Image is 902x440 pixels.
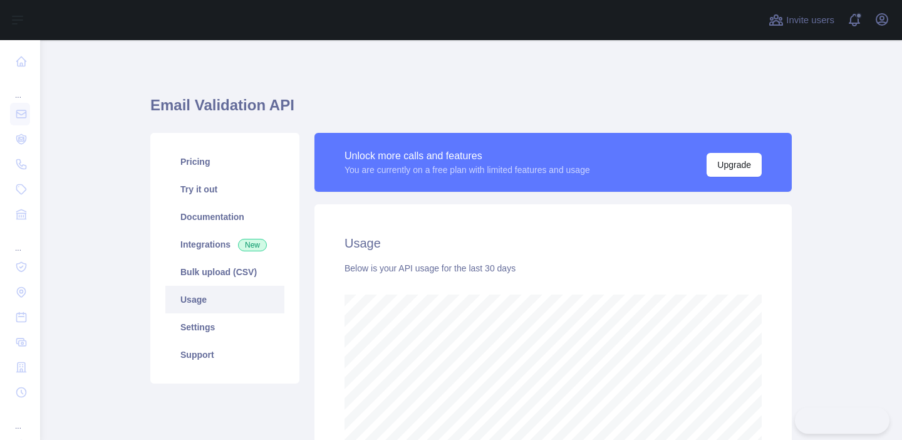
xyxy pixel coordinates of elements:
[345,164,590,176] div: You are currently on a free plan with limited features and usage
[165,286,284,313] a: Usage
[165,258,284,286] a: Bulk upload (CSV)
[345,149,590,164] div: Unlock more calls and features
[766,10,837,30] button: Invite users
[10,228,30,253] div: ...
[165,313,284,341] a: Settings
[165,148,284,175] a: Pricing
[238,239,267,251] span: New
[345,234,762,252] h2: Usage
[786,13,834,28] span: Invite users
[707,153,762,177] button: Upgrade
[10,75,30,100] div: ...
[150,95,792,125] h1: Email Validation API
[795,407,889,434] iframe: Toggle Customer Support
[165,175,284,203] a: Try it out
[10,406,30,431] div: ...
[165,203,284,231] a: Documentation
[165,231,284,258] a: Integrations New
[345,262,762,275] div: Below is your API usage for the last 30 days
[165,341,284,369] a: Support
